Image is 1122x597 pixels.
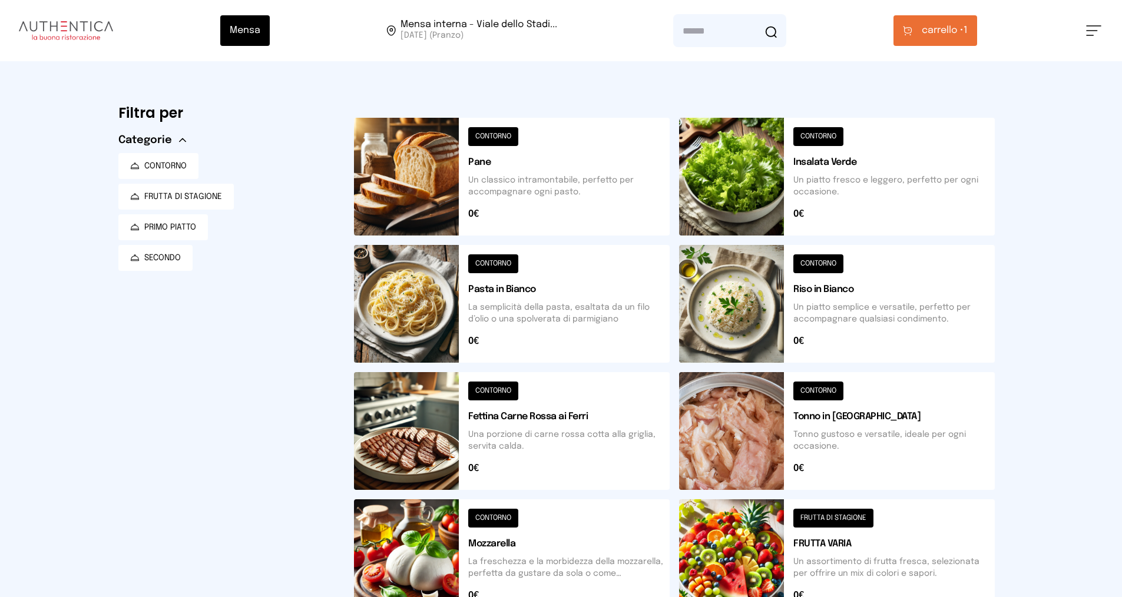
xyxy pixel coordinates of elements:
button: CONTORNO [118,153,198,179]
span: PRIMO PIATTO [144,221,196,233]
button: SECONDO [118,245,193,271]
button: Mensa [220,15,270,46]
h6: Filtra per [118,104,335,122]
span: SECONDO [144,252,181,264]
span: Viale dello Stadio, 77, 05100 Terni TR, Italia [401,20,557,41]
span: FRUTTA DI STAGIONE [144,191,222,203]
span: 1 [922,24,968,38]
span: [DATE] (Pranzo) [401,29,557,41]
span: CONTORNO [144,160,187,172]
button: FRUTTA DI STAGIONE [118,184,234,210]
button: PRIMO PIATTO [118,214,208,240]
button: Categorie [118,132,186,148]
img: logo.8f33a47.png [19,21,113,40]
span: carrello • [922,24,964,38]
span: Categorie [118,132,172,148]
button: carrello •1 [893,15,977,46]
